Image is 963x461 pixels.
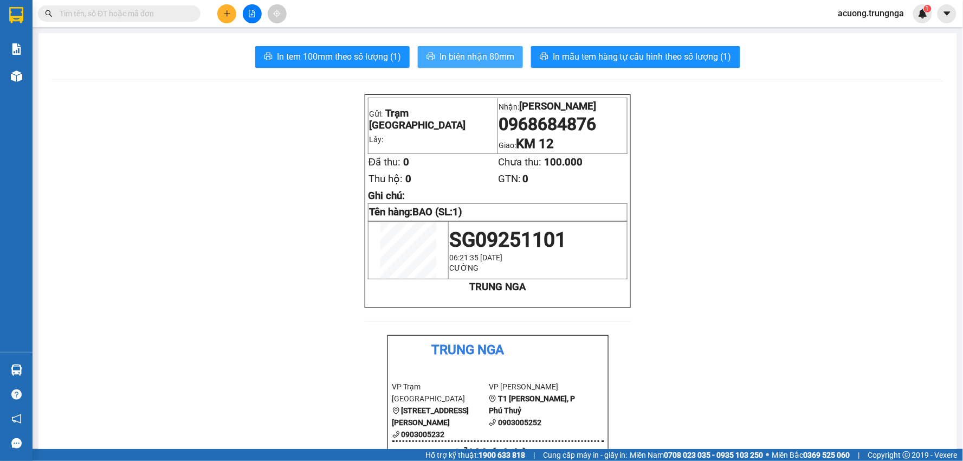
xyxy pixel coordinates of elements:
[772,449,850,461] span: Miền Bắc
[498,418,541,427] b: 0903005252
[392,340,604,361] li: Trung Nga
[11,414,22,424] span: notification
[858,449,860,461] span: |
[217,4,236,23] button: plus
[440,50,514,63] span: In biên nhận 80mm
[223,10,231,17] span: plus
[413,206,463,218] span: BAO (SL:
[45,10,53,17] span: search
[499,100,626,112] p: Nhận:
[533,449,535,461] span: |
[369,173,403,185] span: Thu hộ:
[392,340,430,378] img: logo.jpg
[489,395,496,402] span: environment
[938,4,956,23] button: caret-down
[499,114,596,135] span: 0968684876
[489,381,586,393] li: VP [PERSON_NAME]
[11,389,22,400] span: question-circle
[830,7,913,20] span: acuong.trungnga
[918,9,928,18] img: icon-new-feature
[522,173,528,185] span: 0
[273,10,281,17] span: aim
[924,5,932,12] sup: 1
[369,107,466,131] span: Trạm [GEOGRAPHIC_DATA]
[664,451,764,459] strong: 0708 023 035 - 0935 103 250
[519,100,596,112] span: [PERSON_NAME]
[498,156,541,168] span: Chưa thu:
[9,7,23,23] img: logo-vxr
[418,46,523,68] button: printerIn biên nhận 80mm
[425,449,525,461] span: Hỗ trợ kỹ thuật:
[268,4,287,23] button: aim
[540,52,548,62] span: printer
[392,407,400,414] span: environment
[402,430,445,439] b: 0903005232
[369,135,383,144] span: Lấy:
[903,451,910,459] span: copyright
[531,46,740,68] button: printerIn mẫu tem hàng tự cấu hình theo số lượng (1)
[499,141,554,150] span: Giao:
[392,431,400,438] span: phone
[630,449,764,461] span: Miền Nam
[942,9,952,18] span: caret-down
[277,50,401,63] span: In tem 100mm theo số lượng (1)
[489,394,575,415] b: T1 [PERSON_NAME], P Phú Thuỷ
[60,8,188,20] input: Tìm tên, số ĐT hoặc mã đơn
[248,10,256,17] span: file-add
[243,4,262,23] button: file-add
[926,5,929,12] span: 1
[11,71,22,82] img: warehouse-icon
[11,364,22,376] img: warehouse-icon
[405,173,411,185] span: 0
[489,419,496,426] span: phone
[11,438,22,449] span: message
[544,156,583,168] span: 100.000
[255,46,410,68] button: printerIn tem 100mm theo số lượng (1)
[498,173,521,185] span: GTN:
[449,228,566,252] span: SG09251101
[392,406,469,427] b: [STREET_ADDRESS][PERSON_NAME]
[453,206,463,218] span: 1)
[369,156,400,168] span: Đã thu:
[553,50,732,63] span: In mẫu tem hàng tự cấu hình theo số lượng (1)
[11,43,22,55] img: solution-icon
[543,449,628,461] span: Cung cấp máy in - giấy in:
[403,156,409,168] span: 0
[469,281,526,293] strong: TRUNG NGA
[449,264,479,272] span: CƯỜNG
[264,52,273,62] span: printer
[369,107,497,131] p: Gửi:
[392,381,489,405] li: VP Trạm [GEOGRAPHIC_DATA]
[449,253,502,262] span: 06:21:35 [DATE]
[766,453,770,457] span: ⚪️
[516,136,554,151] span: KM 12
[369,206,463,218] strong: Tên hàng:
[804,451,850,459] strong: 0369 525 060
[479,451,525,459] strong: 1900 633 818
[368,190,405,202] span: Ghi chú:
[426,52,435,62] span: printer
